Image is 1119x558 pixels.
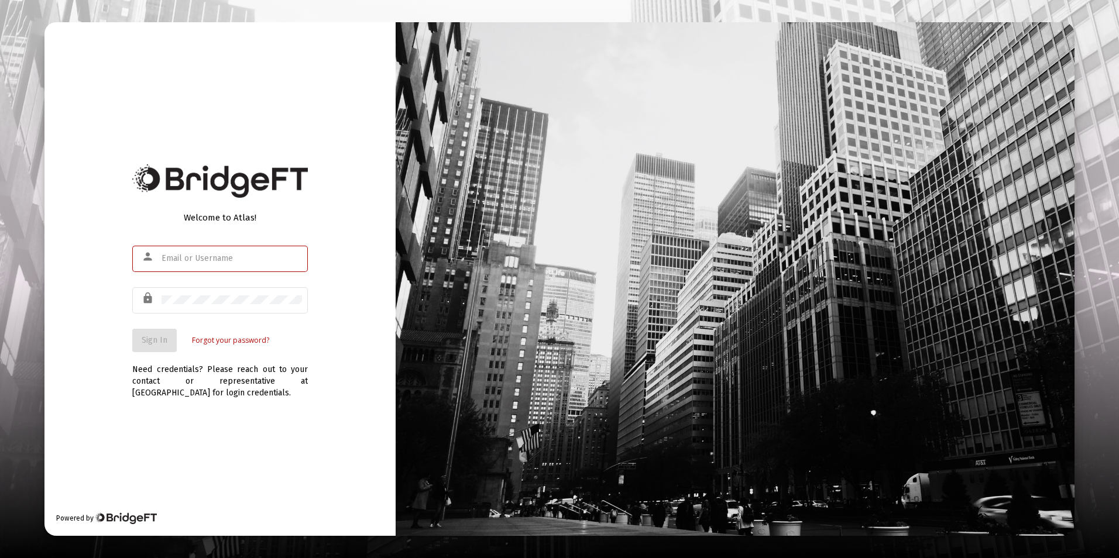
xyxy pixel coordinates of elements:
[132,164,308,198] img: Bridge Financial Technology Logo
[56,512,156,524] div: Powered by
[132,329,177,352] button: Sign In
[142,291,156,305] mat-icon: lock
[95,512,156,524] img: Bridge Financial Technology Logo
[162,254,302,263] input: Email or Username
[192,335,269,346] a: Forgot your password?
[142,250,156,264] mat-icon: person
[142,335,167,345] span: Sign In
[132,212,308,223] div: Welcome to Atlas!
[132,352,308,399] div: Need credentials? Please reach out to your contact or representative at [GEOGRAPHIC_DATA] for log...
